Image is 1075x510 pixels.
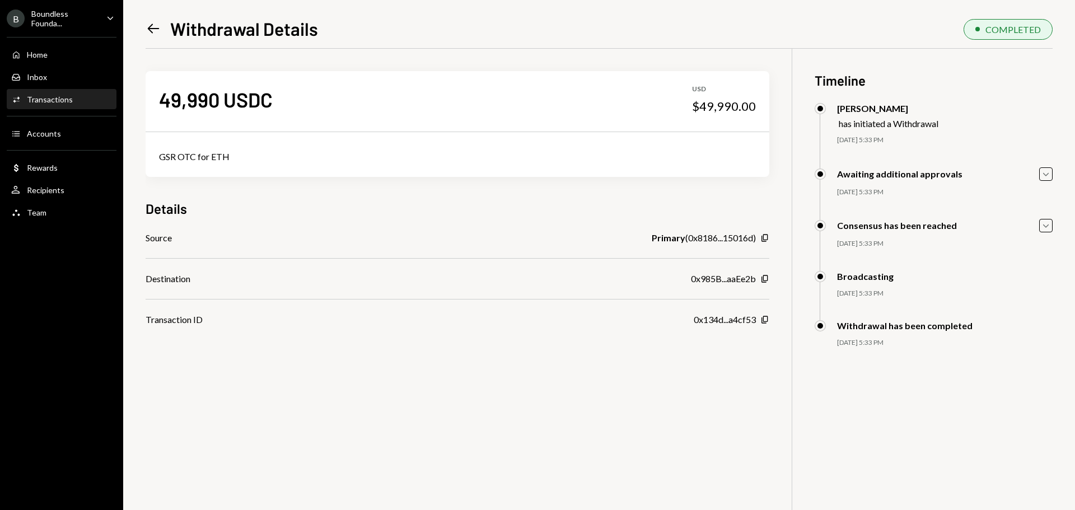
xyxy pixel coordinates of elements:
[837,103,938,114] div: [PERSON_NAME]
[159,150,756,163] div: GSR OTC for ETH
[146,231,172,245] div: Source
[837,188,1053,197] div: [DATE] 5:33 PM
[837,289,1053,298] div: [DATE] 5:33 PM
[652,231,756,245] div: ( 0x8186...15016d )
[692,85,756,94] div: USD
[27,129,61,138] div: Accounts
[27,208,46,217] div: Team
[146,199,187,218] h3: Details
[652,231,685,245] b: Primary
[7,202,116,222] a: Team
[692,99,756,114] div: $49,990.00
[7,67,116,87] a: Inbox
[7,123,116,143] a: Accounts
[837,338,1053,348] div: [DATE] 5:33 PM
[146,272,190,286] div: Destination
[837,239,1053,249] div: [DATE] 5:33 PM
[837,320,973,331] div: Withdrawal has been completed
[27,185,64,195] div: Recipients
[837,271,894,282] div: Broadcasting
[7,157,116,177] a: Rewards
[839,118,938,129] div: has initiated a Withdrawal
[159,87,273,112] div: 49,990 USDC
[27,72,47,82] div: Inbox
[170,17,318,40] h1: Withdrawal Details
[27,95,73,104] div: Transactions
[691,272,756,286] div: 0x985B...aaEe2b
[837,135,1053,145] div: [DATE] 5:33 PM
[27,50,48,59] div: Home
[837,220,957,231] div: Consensus has been reached
[837,169,962,179] div: Awaiting additional approvals
[27,163,58,172] div: Rewards
[31,9,97,28] div: Boundless Founda...
[146,313,203,326] div: Transaction ID
[7,180,116,200] a: Recipients
[7,89,116,109] a: Transactions
[694,313,756,326] div: 0x134d...a4cf53
[7,44,116,64] a: Home
[815,71,1053,90] h3: Timeline
[7,10,25,27] div: B
[985,24,1041,35] div: COMPLETED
